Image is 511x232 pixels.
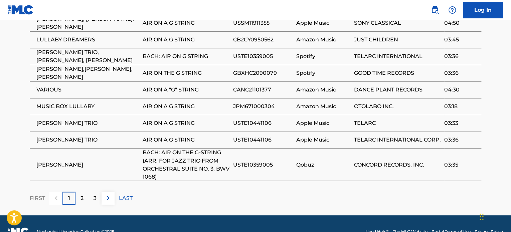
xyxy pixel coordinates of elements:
span: Amazon Music [296,102,350,110]
span: USTE10359005 [233,52,293,60]
span: Apple Music [296,119,350,127]
span: CONCORD RECORDS, INC. [354,161,441,169]
span: TELARC INTERNATIONAL CORP. [354,136,441,144]
p: FIRST [30,194,45,202]
span: VARIOUS [36,86,139,94]
p: LAST [119,194,133,202]
span: 04:30 [444,86,478,94]
span: BACH: AIR ON G STRING [143,52,229,60]
span: 03:35 [444,161,478,169]
span: TELARC INTERNATIONAL [354,52,441,60]
span: AIR ON A G STRING [143,36,229,44]
span: USTE10441106 [233,119,293,127]
span: Spotify [296,69,350,77]
span: [PERSON_NAME],[PERSON_NAME],[PERSON_NAME] [36,65,139,81]
span: Qobuz [296,161,350,169]
span: [PERSON_NAME] [36,161,139,169]
img: search [431,6,439,14]
div: Drag [480,207,484,227]
img: right [104,194,112,202]
span: DANCE PLANT RECORDS [354,86,441,94]
p: 1 [68,194,70,202]
span: Apple Music [296,19,350,27]
span: Apple Music [296,136,350,144]
a: Public Search [428,3,442,17]
iframe: Chat Widget [478,200,511,232]
span: SONY CLASSICAL [354,19,441,27]
span: AIR ON A G STRING [143,119,229,127]
span: [PERSON_NAME] TRIO, [PERSON_NAME], [PERSON_NAME] [36,48,139,64]
span: GBXHC2090079 [233,69,293,77]
span: OTOLABO INC. [354,102,441,110]
span: AIR ON A G STRING [143,19,229,27]
span: LULLABY DREAMERS [36,36,139,44]
span: 04:50 [444,19,478,27]
span: CANC21101377 [233,86,293,94]
span: Amazon Music [296,36,350,44]
span: AIR ON A G STRING [143,136,229,144]
p: 2 [80,194,83,202]
span: JUST CHILDREN [354,36,441,44]
span: 03:36 [444,52,478,60]
span: [PERSON_NAME] TRIO [36,136,139,144]
span: [PERSON_NAME], [PERSON_NAME], [PERSON_NAME] [36,15,139,31]
span: AIR ON THE G STRING [143,69,229,77]
span: Spotify [296,52,350,60]
span: CB2CY0950562 [233,36,293,44]
span: USSM11911355 [233,19,293,27]
span: TELARC [354,119,441,127]
div: Help [446,3,459,17]
img: MLC Logo [8,5,34,15]
span: USTE10441106 [233,136,293,144]
span: AIR ON A G STRING [143,102,229,110]
span: [PERSON_NAME] TRIO [36,119,139,127]
span: JPM671000304 [233,102,293,110]
p: 3 [94,194,97,202]
span: Amazon Music [296,86,350,94]
span: 03:33 [444,119,478,127]
span: AIR ON A "G" STRING [143,86,229,94]
span: MUSIC BOX LULLABY [36,102,139,110]
span: USTE10359005 [233,161,293,169]
span: 03:36 [444,69,478,77]
span: 03:18 [444,102,478,110]
span: 03:45 [444,36,478,44]
span: 03:36 [444,136,478,144]
a: Log In [463,2,503,18]
img: help [448,6,456,14]
span: GOOD TIME RECORDS [354,69,441,77]
span: BACH: AIR ON THE G-STRING (ARR. FOR JAZZ TRIO FROM ORCHESTRAL SUITE NO. 3, BWV 1068) [143,149,229,181]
